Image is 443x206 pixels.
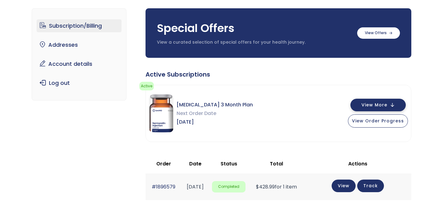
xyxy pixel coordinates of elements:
[189,160,202,167] span: Date
[177,109,253,118] span: Next Order Date
[249,173,304,200] td: for 1 item
[177,118,253,126] span: [DATE]
[37,57,122,70] a: Account details
[256,183,259,190] span: $
[352,118,404,124] span: View Order Progress
[348,160,367,167] span: Actions
[187,183,204,190] time: [DATE]
[332,180,356,192] a: View
[37,19,122,32] a: Subscription/Billing
[37,38,122,51] a: Addresses
[361,103,387,107] span: View More
[348,114,408,128] button: View Order Progress
[221,160,237,167] span: Status
[270,160,283,167] span: Total
[32,8,127,101] nav: Account pages
[157,21,351,36] h3: Special Offers
[37,77,122,89] a: Log out
[152,183,175,190] a: #1896579
[357,180,384,192] a: Track
[212,181,245,192] span: Completed
[139,82,154,90] span: Active
[146,70,411,79] div: Active Subscriptions
[256,183,275,190] span: 428.99
[350,99,406,111] button: View More
[157,39,351,46] p: View a curated selection of special offers for your health journey.
[156,160,171,167] span: Order
[177,101,253,109] span: [MEDICAL_DATA] 3 Month Plan
[149,94,174,133] img: Sermorelin 3 Month Plan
